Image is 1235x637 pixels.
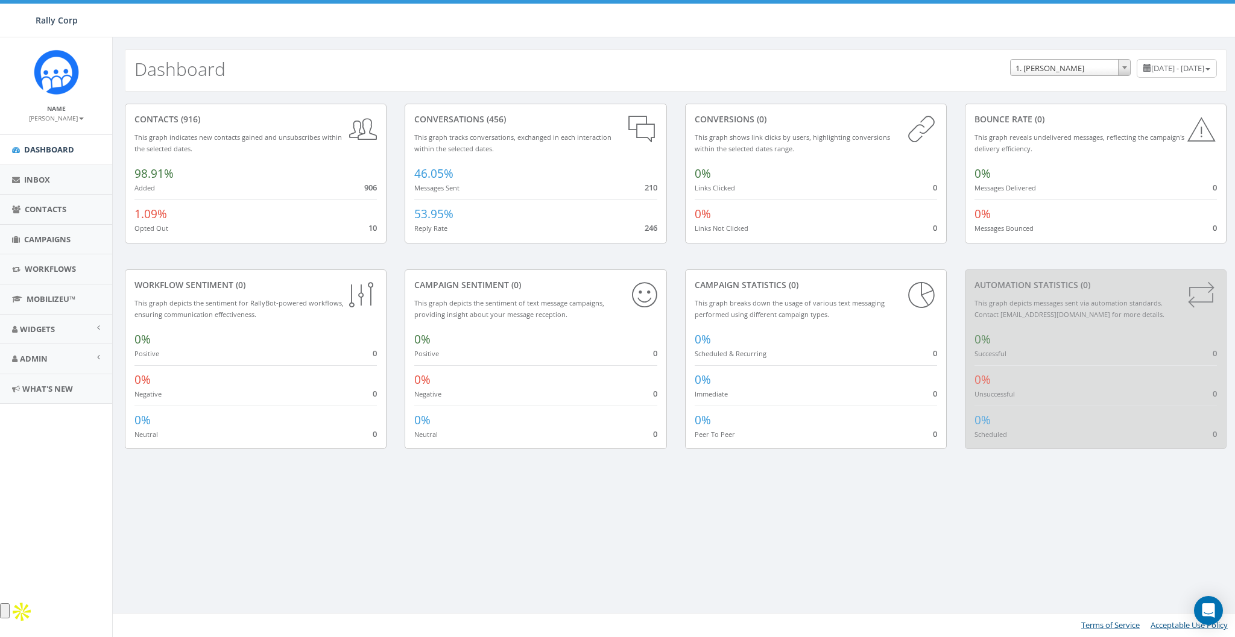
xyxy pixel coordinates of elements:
[414,298,604,319] small: This graph depicts the sentiment of text message campaigns, providing insight about your message ...
[695,183,735,192] small: Links Clicked
[653,348,657,359] span: 0
[36,14,78,26] span: Rally Corp
[1213,222,1217,233] span: 0
[29,114,84,122] small: [PERSON_NAME]
[695,113,937,125] div: conversions
[134,349,159,358] small: Positive
[974,113,1217,125] div: Bounce Rate
[29,112,84,123] a: [PERSON_NAME]
[414,349,439,358] small: Positive
[414,372,431,388] span: 0%
[414,389,441,398] small: Negative
[178,113,200,125] span: (916)
[134,412,151,428] span: 0%
[695,349,766,358] small: Scheduled & Recurring
[653,388,657,399] span: 0
[22,383,73,394] span: What's New
[1213,348,1217,359] span: 0
[1011,60,1130,77] span: 1. James Martin
[233,279,245,290] span: (0)
[974,331,991,347] span: 0%
[20,353,48,364] span: Admin
[414,430,438,439] small: Neutral
[25,204,66,215] span: Contacts
[695,133,890,153] small: This graph shows link clicks by users, highlighting conversions within the selected dates range.
[134,59,226,79] h2: Dashboard
[645,182,657,193] span: 210
[695,430,735,439] small: Peer To Peer
[754,113,766,125] span: (0)
[695,331,711,347] span: 0%
[974,298,1164,319] small: This graph depicts messages sent via automation standards. Contact [EMAIL_ADDRESS][DOMAIN_NAME] f...
[1213,428,1217,439] span: 0
[134,133,342,153] small: This graph indicates new contacts gained and unsubscribes within the selected dates.
[653,428,657,439] span: 0
[25,263,76,274] span: Workflows
[24,174,50,185] span: Inbox
[695,412,711,428] span: 0%
[695,166,711,181] span: 0%
[47,104,66,113] small: Name
[134,430,158,439] small: Neutral
[509,279,521,290] span: (0)
[695,372,711,388] span: 0%
[645,222,657,233] span: 246
[1213,182,1217,193] span: 0
[1151,63,1204,74] span: [DATE] - [DATE]
[974,206,991,222] span: 0%
[484,113,506,125] span: (456)
[695,279,937,291] div: Campaign Statistics
[974,372,991,388] span: 0%
[373,428,377,439] span: 0
[974,224,1034,233] small: Messages Bounced
[134,372,151,388] span: 0%
[974,279,1217,291] div: Automation Statistics
[695,298,885,319] small: This graph breaks down the usage of various text messaging performed using different campaign types.
[1081,620,1140,630] a: Terms of Service
[974,389,1015,398] small: Unsuccessful
[974,166,991,181] span: 0%
[933,182,937,193] span: 0
[24,234,71,245] span: Campaigns
[414,331,431,347] span: 0%
[20,324,55,334] span: Widgets
[974,412,991,428] span: 0%
[24,144,74,155] span: Dashboard
[933,388,937,399] span: 0
[933,348,937,359] span: 0
[1194,596,1223,625] div: Open Intercom Messenger
[368,222,377,233] span: 10
[974,430,1007,439] small: Scheduled
[134,224,168,233] small: Opted Out
[1151,620,1228,630] a: Acceptable Use Policy
[414,133,611,153] small: This graph tracks conversations, exchanged in each interaction within the selected dates.
[414,113,657,125] div: conversations
[974,133,1184,153] small: This graph reveals undelivered messages, reflecting the campaign's delivery efficiency.
[134,279,377,291] div: Workflow Sentiment
[134,113,377,125] div: contacts
[1032,113,1044,125] span: (0)
[414,183,460,192] small: Messages Sent
[27,293,75,304] span: MobilizeU™
[1078,279,1090,290] span: (0)
[1010,59,1131,76] span: 1. James Martin
[34,49,79,95] img: Icon_1.png
[974,349,1006,358] small: Successful
[373,348,377,359] span: 0
[695,206,711,222] span: 0%
[1213,388,1217,399] span: 0
[695,389,728,398] small: Immediate
[414,206,453,222] span: 53.95%
[134,206,167,222] span: 1.09%
[134,166,174,181] span: 98.91%
[414,224,447,233] small: Reply Rate
[414,166,453,181] span: 46.05%
[414,279,657,291] div: Campaign Sentiment
[933,428,937,439] span: 0
[134,331,151,347] span: 0%
[373,388,377,399] span: 0
[974,183,1036,192] small: Messages Delivered
[10,600,34,624] img: Apollo
[695,224,748,233] small: Links Not Clicked
[786,279,798,290] span: (0)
